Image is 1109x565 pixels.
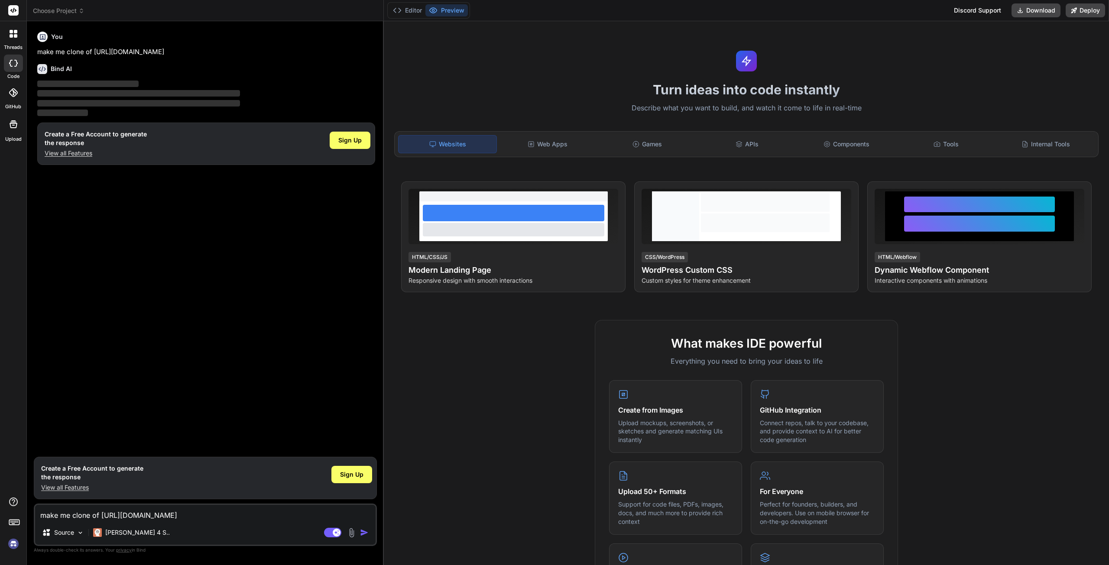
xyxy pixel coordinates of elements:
[5,103,21,110] label: GitHub
[618,405,733,415] h4: Create from Images
[997,135,1095,153] div: Internal Tools
[37,90,240,97] span: ‌
[875,252,920,262] div: HTML/Webflow
[7,73,19,80] label: code
[6,536,21,551] img: signin
[54,528,74,537] p: Source
[949,3,1006,17] div: Discord Support
[897,135,995,153] div: Tools
[409,264,618,276] h4: Modern Landing Page
[4,44,23,51] label: threads
[398,135,497,153] div: Websites
[389,4,425,16] button: Editor
[45,149,147,158] p: View all Features
[105,528,170,537] p: [PERSON_NAME] 4 S..
[875,264,1084,276] h4: Dynamic Webflow Component
[1066,3,1105,17] button: Deploy
[338,136,362,145] span: Sign Up
[340,470,363,479] span: Sign Up
[51,65,72,73] h6: Bind AI
[618,500,733,526] p: Support for code files, PDFs, images, docs, and much more to provide rich context
[37,110,88,116] span: ‌
[5,136,22,143] label: Upload
[1012,3,1060,17] button: Download
[41,483,143,492] p: View all Features
[116,547,132,552] span: privacy
[798,135,895,153] div: Components
[598,135,696,153] div: Games
[499,135,597,153] div: Web Apps
[360,528,369,537] img: icon
[37,100,240,107] span: ‌
[642,264,851,276] h4: WordPress Custom CSS
[609,334,884,352] h2: What makes IDE powerful
[642,276,851,285] p: Custom styles for theme enhancement
[409,252,451,262] div: HTML/CSS/JS
[760,405,875,415] h4: GitHub Integration
[389,82,1104,97] h1: Turn ideas into code instantly
[45,130,147,147] h1: Create a Free Account to generate the response
[698,135,796,153] div: APIs
[425,4,468,16] button: Preview
[760,419,875,444] p: Connect repos, talk to your codebase, and provide context to AI for better code generation
[760,500,875,526] p: Perfect for founders, builders, and developers. Use on mobile browser for on-the-go development
[37,47,375,57] p: make me clone of [URL][DOMAIN_NAME]
[875,276,1084,285] p: Interactive components with animations
[389,103,1104,114] p: Describe what you want to build, and watch it come to life in real-time
[41,464,143,481] h1: Create a Free Account to generate the response
[609,356,884,366] p: Everything you need to bring your ideas to life
[51,32,63,41] h6: You
[642,252,688,262] div: CSS/WordPress
[37,81,139,87] span: ‌
[347,528,357,538] img: attachment
[760,486,875,497] h4: For Everyone
[618,419,733,444] p: Upload mockups, screenshots, or sketches and generate matching UIs instantly
[34,546,377,554] p: Always double-check its answers. Your in Bind
[93,528,102,537] img: Claude 4 Sonnet
[618,486,733,497] h4: Upload 50+ Formats
[33,6,84,15] span: Choose Project
[409,276,618,285] p: Responsive design with smooth interactions
[77,529,84,536] img: Pick Models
